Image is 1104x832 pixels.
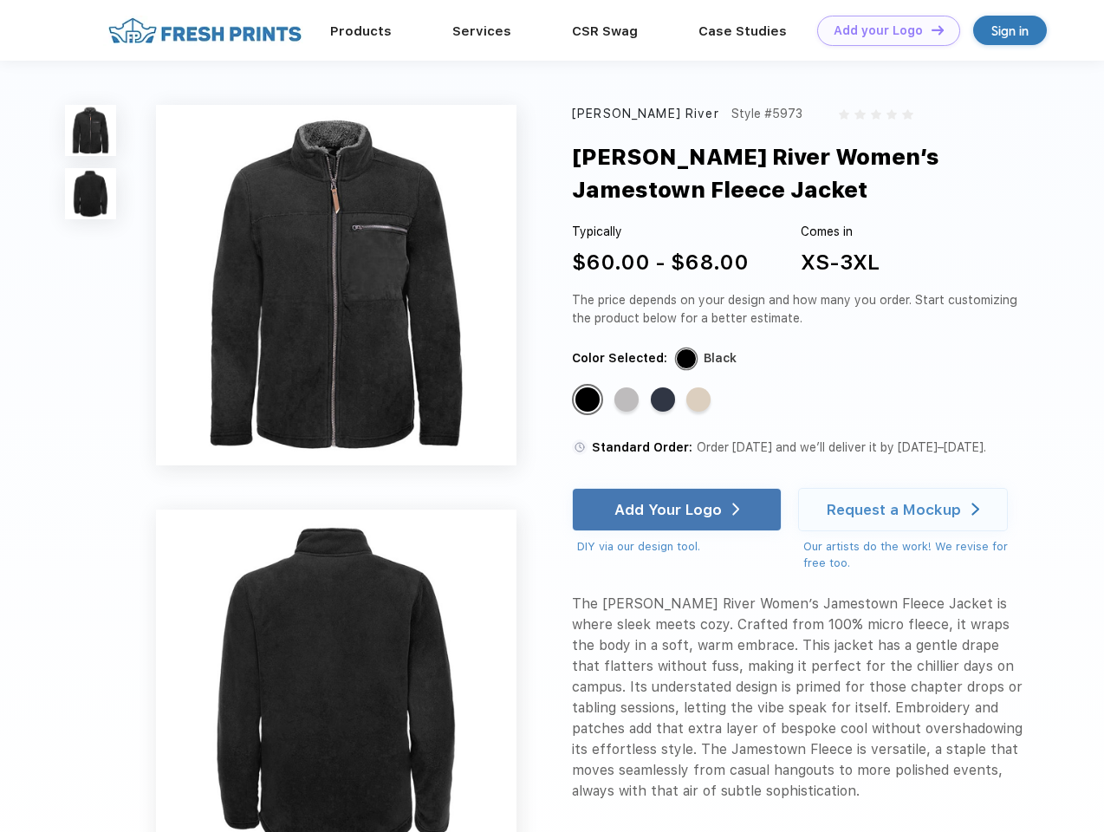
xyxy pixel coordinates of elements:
a: Sign in [973,16,1047,45]
div: Navy [651,387,675,412]
img: gray_star.svg [902,109,912,120]
span: Order [DATE] and we’ll deliver it by [DATE]–[DATE]. [697,440,986,454]
div: Add Your Logo [614,501,722,518]
div: Sand [686,387,711,412]
div: DIY via our design tool. [577,538,782,556]
div: Style #5973 [731,105,802,123]
img: gray_star.svg [839,109,849,120]
img: fo%20logo%202.webp [103,16,307,46]
div: XS-3XL [801,247,880,278]
div: Our artists do the work! We revise for free too. [803,538,1024,572]
img: func=resize&h=100 [65,105,116,156]
div: Black [704,349,737,367]
div: Add your Logo [834,23,923,38]
div: $60.00 - $68.00 [572,247,749,278]
div: [PERSON_NAME] River [572,105,719,123]
div: [PERSON_NAME] River Women’s Jamestown Fleece Jacket [572,140,1068,207]
div: The price depends on your design and how many you order. Start customizing the product below for ... [572,291,1024,328]
div: Comes in [801,223,880,241]
img: gray_star.svg [854,109,865,120]
img: white arrow [971,503,979,516]
a: Products [330,23,392,39]
img: func=resize&h=100 [65,168,116,219]
div: Request a Mockup [827,501,961,518]
img: func=resize&h=640 [156,105,516,465]
div: Black [575,387,600,412]
div: Color Selected: [572,349,667,367]
span: Standard Order: [592,440,692,454]
img: standard order [572,439,588,455]
div: The [PERSON_NAME] River Women’s Jamestown Fleece Jacket is where sleek meets cozy. Crafted from 1... [572,594,1024,802]
div: Typically [572,223,749,241]
img: DT [932,25,944,35]
img: gray_star.svg [886,109,897,120]
img: white arrow [732,503,740,516]
div: Sign in [991,21,1029,41]
div: Light-Grey [614,387,639,412]
img: gray_star.svg [871,109,881,120]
